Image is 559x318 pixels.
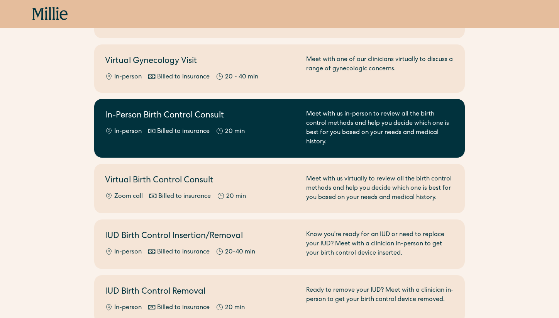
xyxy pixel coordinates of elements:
div: In-person [114,127,142,136]
div: Meet with one of our clinicians virtually to discuss a range of gynecologic concerns. [306,55,454,82]
a: Virtual Birth Control ConsultZoom callBilled to insurance20 minMeet with us virtually to review a... [94,164,465,213]
div: Meet with us in-person to review all the birth control methods and help you decide which one is b... [306,110,454,147]
a: IUD Birth Control Insertion/RemovalIn-personBilled to insurance20-40 minKnow you're ready for an ... [94,219,465,269]
div: Ready to remove your IUD? Meet with a clinician in-person to get your birth control device removed. [306,286,454,313]
div: Zoom call [114,192,143,201]
div: 20 - 40 min [225,73,258,82]
a: In-Person Birth Control ConsultIn-personBilled to insurance20 minMeet with us in-person to review... [94,99,465,158]
div: In-person [114,248,142,257]
div: Billed to insurance [157,73,210,82]
div: 20 min [226,192,246,201]
div: Billed to insurance [157,303,210,313]
a: Virtual Gynecology VisitIn-personBilled to insurance20 - 40 minMeet with one of our clinicians vi... [94,44,465,93]
h2: IUD Birth Control Removal [105,286,297,299]
div: 20 min [225,303,245,313]
div: In-person [114,303,142,313]
h2: In-Person Birth Control Consult [105,110,297,122]
div: Billed to insurance [157,127,210,136]
div: 20-40 min [225,248,255,257]
div: In-person [114,73,142,82]
div: 20 min [225,127,245,136]
h2: Virtual Gynecology Visit [105,55,297,68]
h2: Virtual Birth Control Consult [105,175,297,187]
h2: IUD Birth Control Insertion/Removal [105,230,297,243]
div: Billed to insurance [157,248,210,257]
div: Meet with us virtually to review all the birth control methods and help you decide which one is b... [306,175,454,202]
div: Know you're ready for an IUD or need to replace your IUD? Meet with a clinician in-person to get ... [306,230,454,258]
div: Billed to insurance [158,192,211,201]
